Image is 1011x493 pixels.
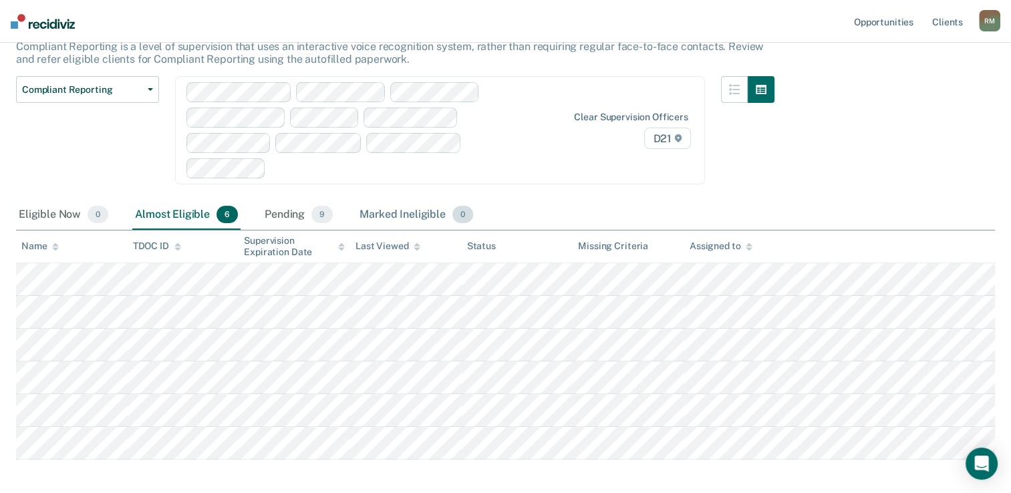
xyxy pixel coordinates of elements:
span: 9 [311,206,333,223]
img: Recidiviz [11,14,75,29]
div: Almost Eligible6 [132,200,241,230]
button: Compliant Reporting [16,76,159,103]
div: Assigned to [690,240,752,252]
div: Missing Criteria [578,240,648,252]
div: Eligible Now0 [16,200,111,230]
span: 6 [216,206,238,223]
span: Compliant Reporting [22,84,142,96]
div: R M [979,10,1000,31]
div: TDOC ID [133,240,181,252]
span: 0 [452,206,473,223]
div: Last Viewed [355,240,420,252]
span: D21 [644,128,690,149]
div: Pending9 [262,200,335,230]
span: 0 [88,206,108,223]
div: Open Intercom Messenger [966,448,998,480]
button: RM [979,10,1000,31]
p: Compliant Reporting is a level of supervision that uses an interactive voice recognition system, ... [16,40,763,65]
div: Name [21,240,59,252]
div: Clear supervision officers [574,112,688,123]
div: Marked Ineligible0 [357,200,476,230]
div: Status [467,240,496,252]
div: Supervision Expiration Date [244,235,345,258]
